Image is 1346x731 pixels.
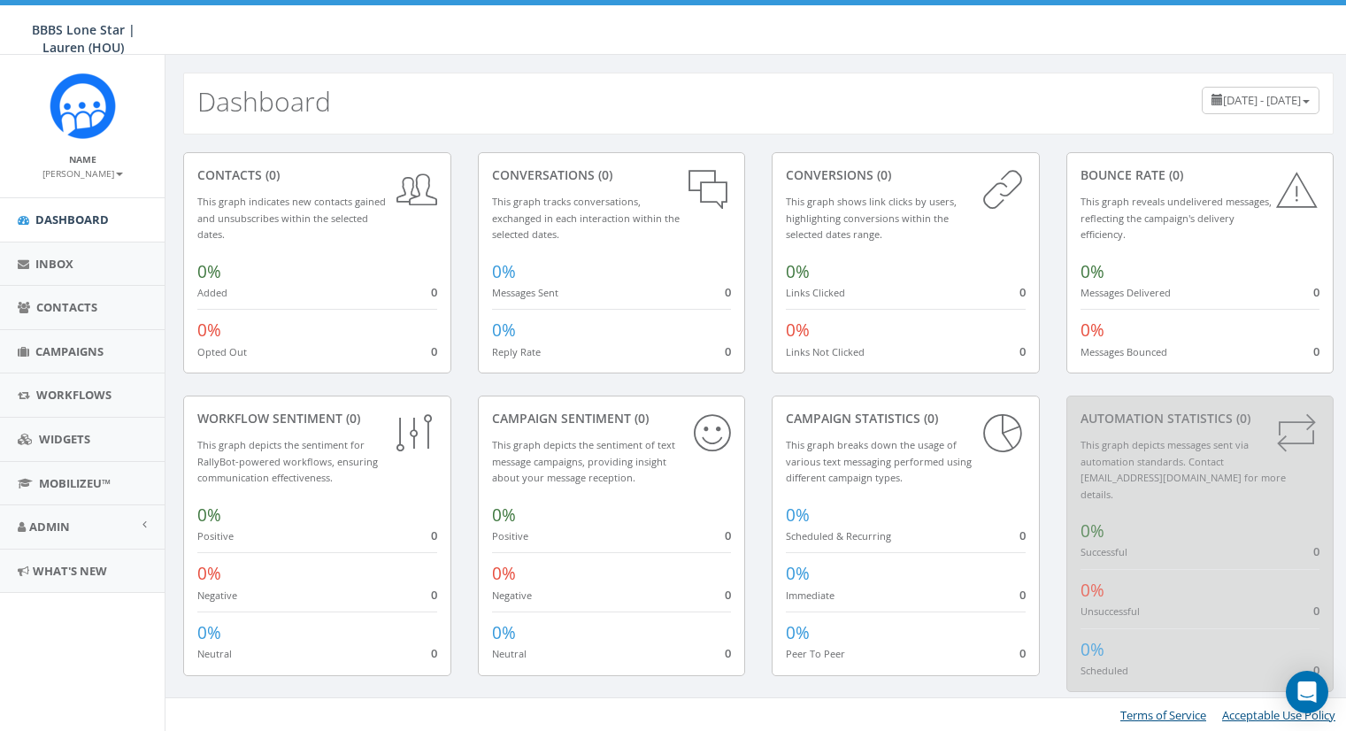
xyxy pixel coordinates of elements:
span: Contacts [36,299,97,315]
a: [PERSON_NAME] [42,165,123,181]
span: 0% [1081,638,1104,661]
small: Successful [1081,545,1127,558]
small: Added [197,286,227,299]
div: Campaign Sentiment [492,410,732,427]
span: 0 [725,587,731,603]
span: (0) [262,166,280,183]
small: Messages Bounced [1081,345,1167,358]
span: 0 [431,284,437,300]
span: Dashboard [35,212,109,227]
span: 0 [1313,662,1319,678]
span: 0 [1019,645,1026,661]
span: 0% [492,319,516,342]
small: This graph breaks down the usage of various text messaging performed using different campaign types. [786,438,972,484]
small: Neutral [492,647,527,660]
small: Negative [197,589,237,602]
small: [PERSON_NAME] [42,167,123,180]
small: Negative [492,589,532,602]
span: Inbox [35,256,73,272]
small: Unsuccessful [1081,604,1140,618]
span: MobilizeU™ [39,475,111,491]
small: This graph reveals undelivered messages, reflecting the campaign's delivery efficiency. [1081,195,1272,241]
span: 0 [1019,527,1026,543]
span: 0 [1313,543,1319,559]
small: Links Clicked [786,286,845,299]
span: Admin [29,519,70,535]
span: 0% [786,621,810,644]
span: 0% [492,260,516,283]
span: (0) [631,410,649,427]
span: (0) [873,166,891,183]
div: Open Intercom Messenger [1286,671,1328,713]
div: Campaign Statistics [786,410,1026,427]
small: Links Not Clicked [786,345,865,358]
small: Peer To Peer [786,647,845,660]
span: 0% [1081,260,1104,283]
span: Workflows [36,387,112,403]
span: 0% [197,260,221,283]
span: 0% [197,562,221,585]
div: conversions [786,166,1026,184]
span: 0% [1081,319,1104,342]
span: 0 [1313,603,1319,619]
small: Opted Out [197,345,247,358]
div: contacts [197,166,437,184]
span: 0 [1019,284,1026,300]
small: This graph depicts the sentiment of text message campaigns, providing insight about your message ... [492,438,675,484]
span: (0) [1233,410,1250,427]
h2: Dashboard [197,87,331,116]
small: This graph depicts messages sent via automation standards. Contact [EMAIL_ADDRESS][DOMAIN_NAME] f... [1081,438,1286,501]
span: 0% [786,562,810,585]
small: Messages Sent [492,286,558,299]
span: Campaigns [35,343,104,359]
span: Widgets [39,431,90,447]
div: Bounce Rate [1081,166,1320,184]
small: Scheduled [1081,664,1128,677]
span: [DATE] - [DATE] [1223,92,1301,108]
span: 0% [492,562,516,585]
small: Immediate [786,589,835,602]
img: Rally_Corp_Icon_1.png [50,73,116,139]
div: Automation Statistics [1081,410,1320,427]
small: This graph indicates new contacts gained and unsubscribes within the selected dates. [197,195,386,241]
span: 0% [197,621,221,644]
a: Terms of Service [1120,707,1206,723]
span: 0 [1313,343,1319,359]
small: Neutral [197,647,232,660]
span: 0% [492,504,516,527]
small: Scheduled & Recurring [786,529,891,542]
small: Name [69,153,96,165]
div: Workflow Sentiment [197,410,437,427]
span: (0) [920,410,938,427]
span: 0% [1081,579,1104,602]
small: This graph shows link clicks by users, highlighting conversions within the selected dates range. [786,195,957,241]
span: BBBS Lone Star | Lauren (HOU) [32,21,135,56]
small: This graph tracks conversations, exchanged in each interaction within the selected dates. [492,195,680,241]
span: 0 [725,645,731,661]
small: This graph depicts the sentiment for RallyBot-powered workflows, ensuring communication effective... [197,438,378,484]
small: Positive [492,529,528,542]
span: 0% [786,260,810,283]
span: 0 [431,527,437,543]
span: What's New [33,563,107,579]
span: (0) [1165,166,1183,183]
span: 0 [1313,284,1319,300]
div: conversations [492,166,732,184]
span: 0 [431,587,437,603]
small: Positive [197,529,234,542]
span: 0% [786,319,810,342]
span: 0% [197,319,221,342]
small: Reply Rate [492,345,541,358]
a: Acceptable Use Policy [1222,707,1335,723]
span: 0% [1081,519,1104,542]
span: (0) [595,166,612,183]
span: 0 [725,527,731,543]
span: 0% [786,504,810,527]
small: Messages Delivered [1081,286,1171,299]
span: (0) [342,410,360,427]
span: 0 [1019,343,1026,359]
span: 0 [431,645,437,661]
span: 0% [492,621,516,644]
span: 0 [1019,587,1026,603]
span: 0 [725,284,731,300]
